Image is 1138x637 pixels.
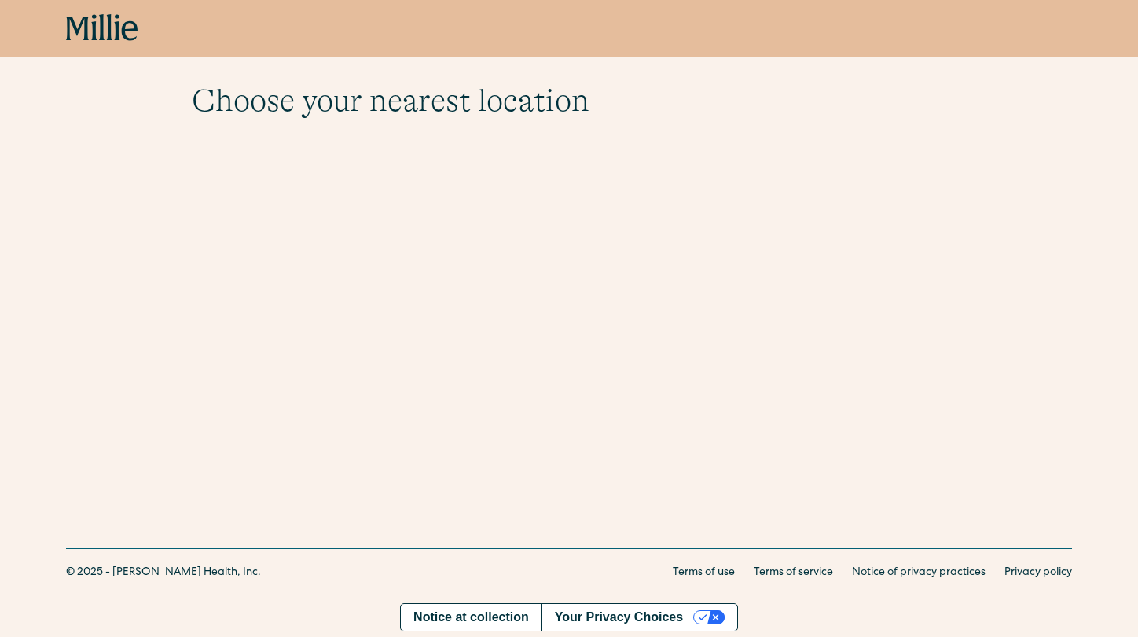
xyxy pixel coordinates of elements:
h1: Choose your nearest location [192,82,946,120]
div: © 2025 - [PERSON_NAME] Health, Inc. [66,565,261,581]
a: Privacy policy [1004,565,1072,581]
a: Terms of service [754,565,833,581]
button: Your Privacy Choices [541,604,737,631]
a: Terms of use [673,565,735,581]
a: Notice of privacy practices [852,565,986,581]
a: Notice at collection [401,604,541,631]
